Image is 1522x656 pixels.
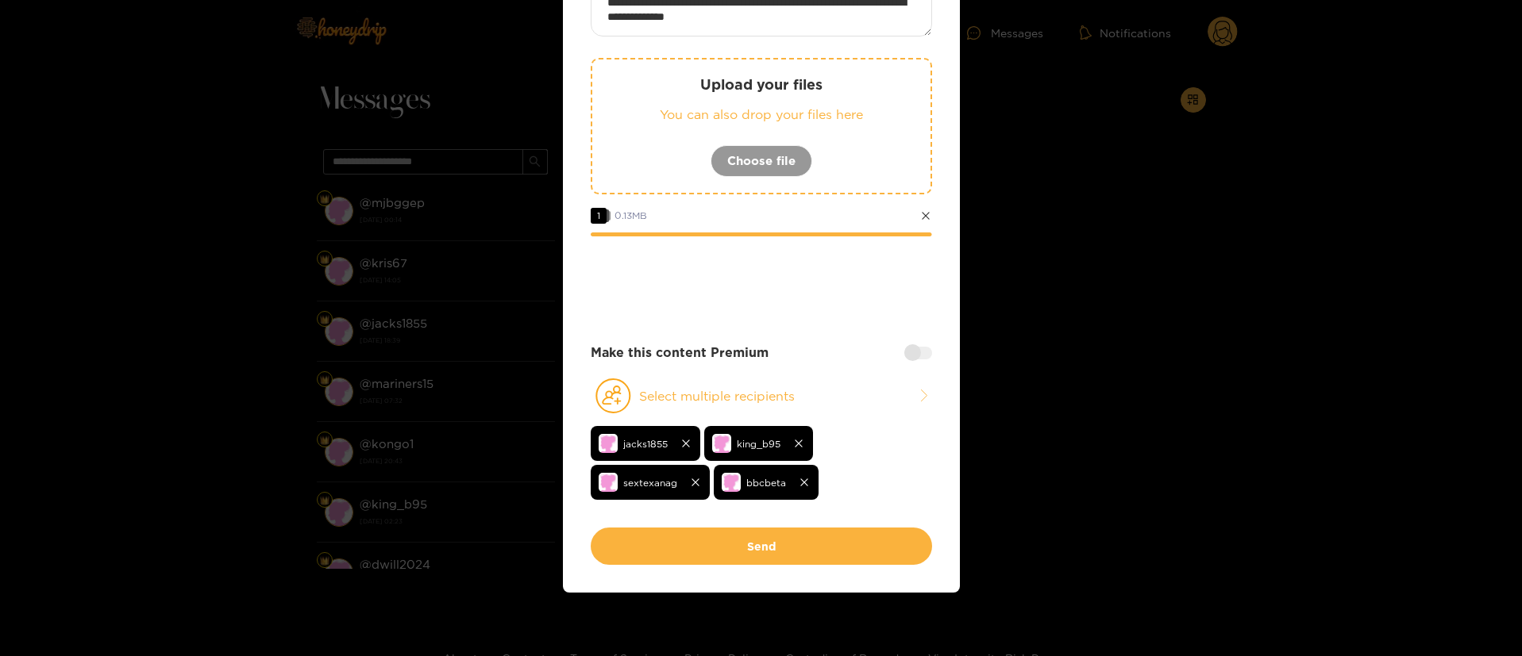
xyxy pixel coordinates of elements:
img: no-avatar.png [722,473,741,492]
strong: Make this content Premium [591,343,769,362]
p: You can also drop your files here [624,105,899,124]
img: no-avatar.png [712,434,731,453]
span: 0.13 MB [615,210,647,221]
button: Select multiple recipients [591,378,932,414]
span: sextexanag [623,474,677,492]
span: 1 [591,208,607,224]
button: Send [591,527,932,565]
span: king_b95 [737,435,780,453]
img: no-avatar.png [599,434,618,453]
img: no-avatar.png [599,473,618,492]
p: Upload your files [624,75,899,94]
span: bbcbeta [746,474,786,492]
button: Choose file [711,145,812,177]
span: jacks1855 [623,435,668,453]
